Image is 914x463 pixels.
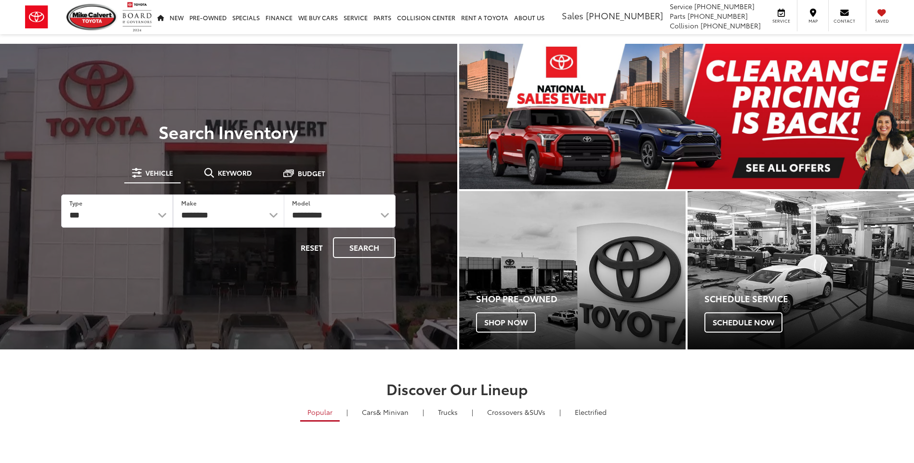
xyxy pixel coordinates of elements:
[292,237,331,258] button: Reset
[146,169,173,176] span: Vehicle
[670,11,686,21] span: Parts
[557,407,563,417] li: |
[688,11,748,21] span: [PHONE_NUMBER]
[118,381,797,397] h2: Discover Our Lineup
[181,199,197,207] label: Make
[670,21,699,30] span: Collision
[344,407,350,417] li: |
[459,191,686,349] a: Shop Pre-Owned Shop Now
[704,312,782,333] span: Schedule Now
[586,9,663,22] span: [PHONE_NUMBER]
[802,18,823,24] span: Map
[688,191,914,349] div: Toyota
[431,404,465,420] a: Trucks
[487,407,530,417] span: Crossovers &
[376,407,409,417] span: & Minivan
[469,407,476,417] li: |
[670,1,692,11] span: Service
[701,21,761,30] span: [PHONE_NUMBER]
[218,169,252,176] span: Keyword
[568,404,614,420] a: Electrified
[355,404,416,420] a: Cars
[298,170,325,177] span: Budget
[69,199,82,207] label: Type
[834,18,855,24] span: Contact
[40,122,417,141] h3: Search Inventory
[459,191,686,349] div: Toyota
[420,407,426,417] li: |
[476,312,536,333] span: Shop Now
[688,191,914,349] a: Schedule Service Schedule Now
[562,9,583,22] span: Sales
[476,294,686,304] h4: Shop Pre-Owned
[694,1,755,11] span: [PHONE_NUMBER]
[292,199,310,207] label: Model
[480,404,553,420] a: SUVs
[770,18,792,24] span: Service
[66,4,118,30] img: Mike Calvert Toyota
[333,237,396,258] button: Search
[300,404,340,422] a: Popular
[871,18,892,24] span: Saved
[704,294,914,304] h4: Schedule Service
